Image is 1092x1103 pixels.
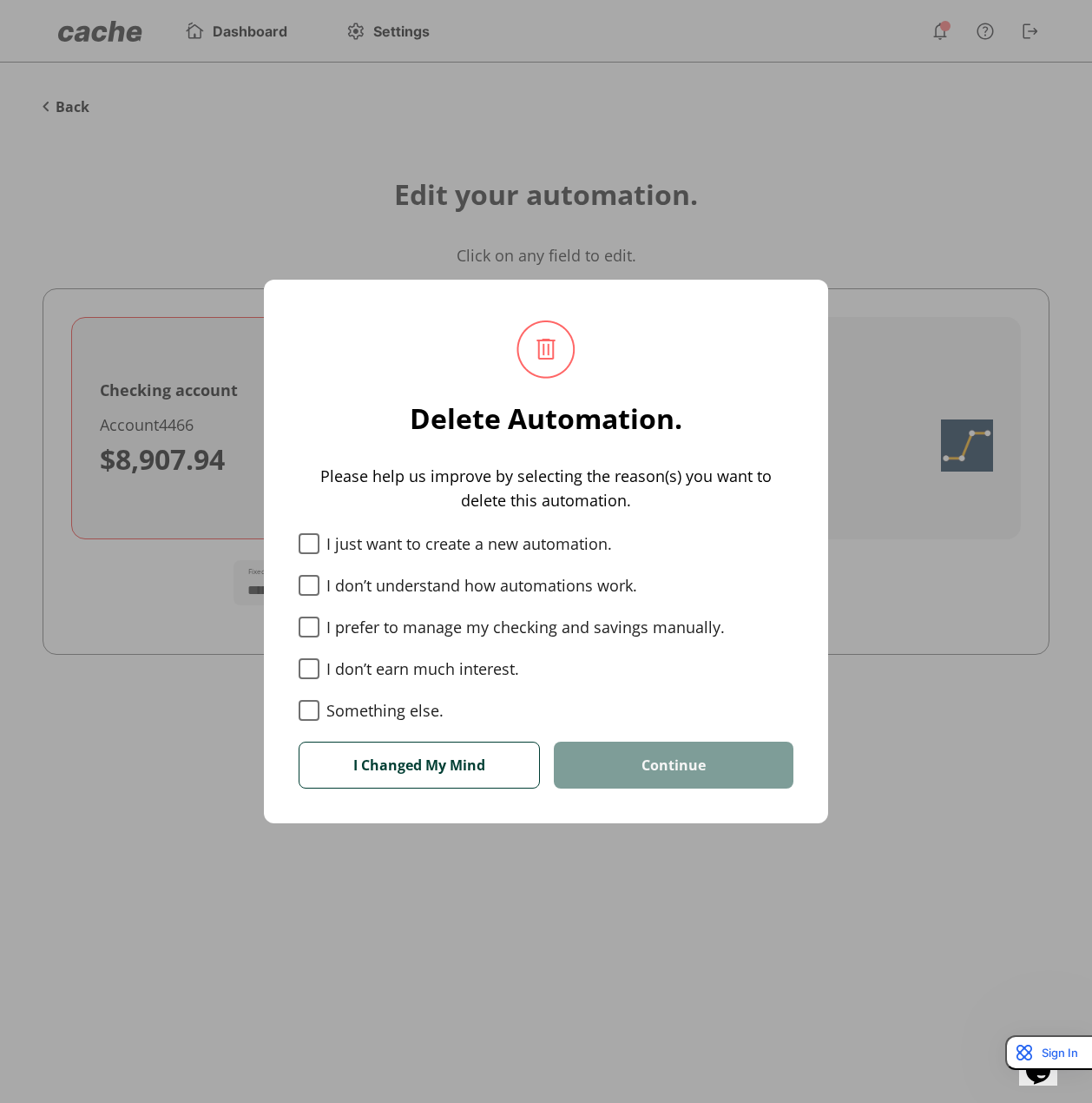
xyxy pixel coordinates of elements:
[299,464,793,512] div: Please help us improve by selecting the reason(s) you want to delete this automation.
[554,742,793,789] button: Continue
[299,533,793,554] label: I just want to create a new automation.
[511,314,581,384] img: trash icon
[299,575,793,596] label: I don’t understand how automations work.
[299,658,793,679] label: I don’t earn much interest.
[1019,1034,1075,1086] iframe: chat widget
[299,742,540,789] button: I Changed My Mind
[299,405,793,433] div: Delete Automation.
[299,700,793,721] label: Something else.
[299,617,793,637] label: I prefer to manage my checking and savings manually.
